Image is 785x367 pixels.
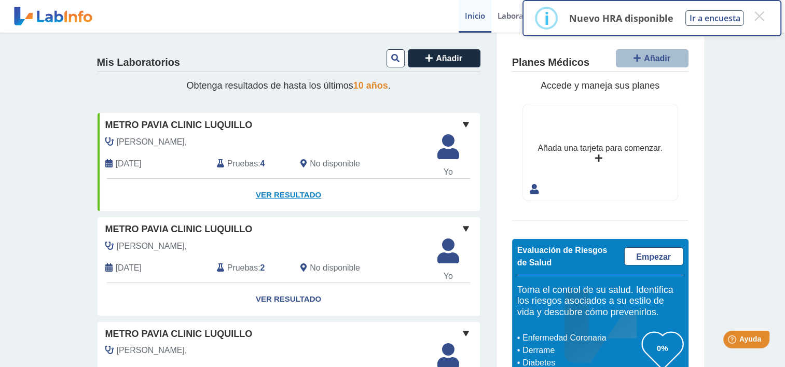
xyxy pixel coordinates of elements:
[310,158,360,170] span: No disponible
[310,262,360,274] span: No disponible
[105,222,253,236] span: Metro Pavia Clinic Luquillo
[431,166,465,178] span: Yo
[624,247,683,265] a: Empezar
[693,327,774,356] iframe: Help widget launcher
[116,262,142,274] span: 2025-05-01
[98,179,480,211] a: Ver Resultado
[186,80,390,91] span: Obtenga resultados de hasta los últimos .
[116,158,142,170] span: 2025-09-03
[209,157,293,171] div: :
[750,7,768,25] button: Close this dialog
[227,158,258,170] span: Pruebas
[260,159,265,168] b: 4
[431,270,465,283] span: Yo
[105,327,253,341] span: Metro Pavia Clinic Luquillo
[105,118,253,132] span: Metro Pavia Clinic Luquillo
[98,283,480,316] a: Ver Resultado
[517,285,683,318] h5: Toma el control de su salud. Identifica los riesgos asociados a su estilo de vida y descubre cómo...
[260,263,265,272] b: 2
[616,49,688,67] button: Añadir
[520,332,642,344] li: Enfermedad Coronaria
[436,54,462,63] span: Añadir
[520,344,642,357] li: Derrame
[636,252,671,261] span: Empezar
[685,10,743,26] button: Ir a encuesta
[642,342,683,355] h3: 0%
[209,261,293,275] div: :
[97,57,180,69] h4: Mis Laboratorios
[644,54,670,63] span: Añadir
[117,240,187,252] span: Jimenez Mejia,
[353,80,388,91] span: 10 años
[117,136,187,148] span: Rosa Cruz Fernandez,
[517,246,608,267] span: Evaluación de Riesgos de Salud
[541,80,659,91] span: Accede y maneja sus planes
[544,9,549,27] div: i
[569,12,673,24] p: Nuevo HRA disponible
[227,262,258,274] span: Pruebas
[408,49,480,67] button: Añadir
[512,57,589,69] h4: Planes Médicos
[538,142,662,154] div: Añada una tarjeta para comenzar.
[117,344,187,357] span: Jimenez Mejia,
